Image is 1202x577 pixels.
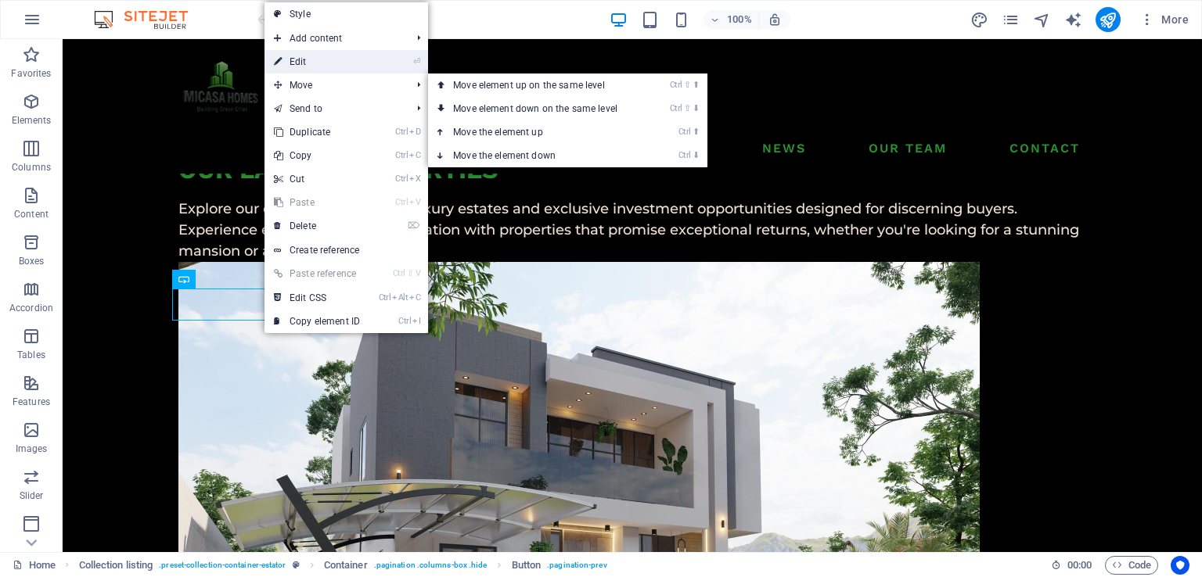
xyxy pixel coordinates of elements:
i: ⬆ [693,80,700,90]
a: Ctrl⇧⬇Move element down on the same level [428,97,649,120]
p: Favorites [11,67,51,80]
span: : [1078,559,1081,571]
button: More [1133,7,1195,32]
i: X [409,174,420,184]
i: Ctrl [678,150,691,160]
button: publish [1096,7,1121,32]
p: Boxes [19,255,45,267]
a: Create reference [265,238,428,262]
a: CtrlCCopy [265,144,369,167]
i: Ctrl [395,127,408,137]
img: Editor Logo [90,10,207,29]
i: Publish [1099,11,1117,29]
p: Tables [17,349,45,361]
a: ⌦Delete [265,214,369,238]
i: Alt [392,292,408,303]
i: ⌦ [408,220,420,231]
button: Usercentrics [1171,556,1189,575]
i: C [409,292,420,303]
h6: 100% [727,10,752,29]
span: . pagination-prev [547,556,607,575]
span: Code [1112,556,1151,575]
span: . preset-collection-container-estator [159,556,286,575]
i: Ctrl [393,268,405,278]
a: Ctrl⇧VPaste reference [265,262,369,285]
a: CtrlXCut [265,167,369,191]
i: Ctrl [670,80,682,90]
a: CtrlDDuplicate [265,120,369,144]
a: CtrlAltCEdit CSS [265,286,369,310]
i: Pages (Ctrl+Alt+S) [1002,11,1020,29]
p: Elements [12,114,52,127]
a: Ctrl⬇Move the element down [428,144,649,167]
button: design [970,10,989,29]
a: Ctrl⬆Move the element up [428,120,649,144]
i: ⬆ [693,127,700,137]
i: ⇧ [407,268,414,278]
i: V [416,268,420,278]
a: Send to [265,97,405,120]
a: ⏎Edit [265,50,369,73]
span: More [1139,12,1189,27]
a: Style [265,2,428,26]
p: Columns [12,161,51,174]
i: Navigator [1033,11,1051,29]
i: This element is a customizable preset [293,561,300,569]
a: Click to cancel selection. Double-click to open Pages [13,556,56,575]
i: D [409,127,420,137]
span: . pagination .columns-box .hide [374,556,488,575]
i: On resize automatically adjust zoom level to fit chosen device. [768,13,782,27]
i: Ctrl [398,316,411,326]
i: C [409,150,420,160]
p: Images [16,443,48,455]
h6: Session time [1051,556,1092,575]
nav: breadcrumb [79,556,607,575]
button: 100% [704,10,759,29]
i: Ctrl [670,103,682,113]
i: ⬇ [693,150,700,160]
p: Accordion [9,302,53,314]
i: Design (Ctrl+Alt+Y) [970,11,988,29]
span: Click to select. Double-click to edit [512,556,542,575]
i: ⬇ [693,103,700,113]
span: Move [265,73,405,97]
a: Ctrl⇧⬆Move element up on the same level [428,73,649,97]
span: Add content [265,27,405,50]
span: Click to select. Double-click to edit [324,556,368,575]
a: CtrlVPaste [265,191,369,214]
i: Ctrl [395,174,408,184]
span: 00 00 [1067,556,1092,575]
a: CtrlICopy element ID [265,310,369,333]
i: I [412,316,420,326]
i: Ctrl [379,292,391,303]
button: navigator [1033,10,1052,29]
p: Content [14,208,49,220]
button: text_generator [1064,10,1083,29]
button: pages [1002,10,1020,29]
i: V [409,197,420,207]
p: Features [13,396,50,408]
i: ⏎ [413,56,420,66]
span: Click to select. Double-click to edit [79,556,153,575]
p: Slider [20,489,44,502]
i: ⇧ [684,103,691,113]
i: AI Writer [1064,11,1082,29]
i: Ctrl [395,197,408,207]
i: ⇧ [684,80,691,90]
i: Ctrl [395,150,408,160]
button: Code [1105,556,1158,575]
i: Ctrl [678,127,691,137]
